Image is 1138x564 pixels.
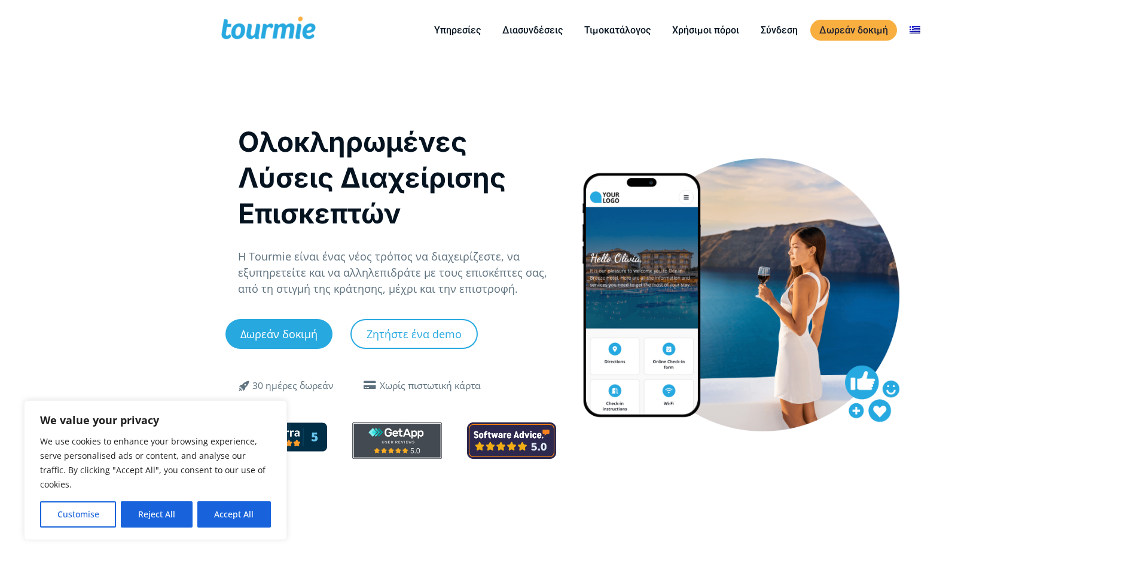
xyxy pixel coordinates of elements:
[575,23,660,38] a: Τιμοκατάλογος
[225,319,332,349] a: Δωρεάν δοκιμή
[238,124,557,231] h1: Ολοκληρωμένες Λύσεις Διαχείρισης Επισκεπτών
[252,379,334,393] div: 30 ημέρες δωρεάν
[810,20,897,41] a: Δωρεάν δοκιμή
[231,378,260,393] span: 
[663,23,748,38] a: Χρήσιμοι πόροι
[380,379,481,393] div: Χωρίς πιστωτική κάρτα
[238,249,557,297] p: Η Tourmie είναι ένας νέος τρόπος να διαχειρίζεστε, να εξυπηρετείτε και να αλληλεπιδράτε με τους ε...
[121,501,192,528] button: Reject All
[752,23,807,38] a: Σύνδεση
[425,23,490,38] a: Υπηρεσίες
[40,501,116,528] button: Customise
[197,501,271,528] button: Accept All
[493,23,572,38] a: Διασυνδέσεις
[361,381,380,390] span: 
[40,434,271,492] p: We use cookies to enhance your browsing experience, serve personalised ads or content, and analys...
[350,319,478,349] a: Ζητήστε ένα demo
[40,413,271,427] p: We value your privacy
